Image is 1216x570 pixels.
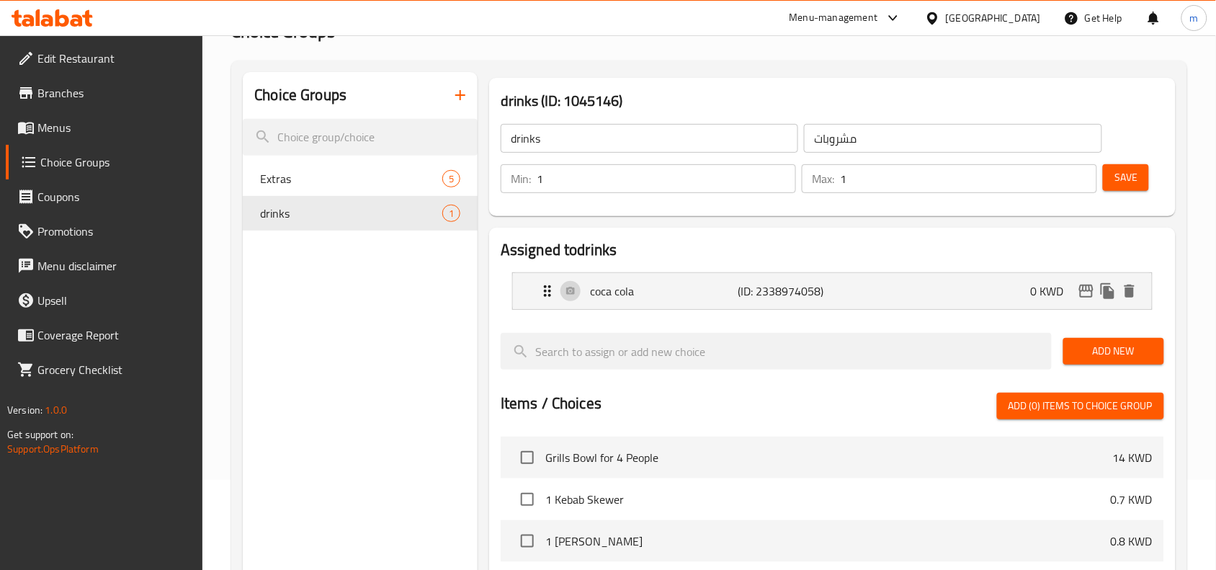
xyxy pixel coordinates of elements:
[545,533,1111,550] span: 1 [PERSON_NAME]
[1063,338,1164,365] button: Add New
[1190,10,1199,26] span: m
[946,10,1041,26] div: [GEOGRAPHIC_DATA]
[37,361,192,378] span: Grocery Checklist
[37,292,192,309] span: Upsell
[1103,164,1149,191] button: Save
[6,179,203,214] a: Coupons
[501,239,1164,261] h2: Assigned to drinks
[1075,342,1153,360] span: Add New
[1111,491,1153,508] p: 0.7 KWD
[6,318,203,352] a: Coverage Report
[243,196,478,231] div: drinks1
[545,491,1111,508] span: 1 Kebab Skewer
[6,110,203,145] a: Menus
[1119,280,1140,302] button: delete
[812,170,834,187] p: Max:
[243,161,478,196] div: Extras5
[1114,169,1137,187] span: Save
[243,119,478,156] input: search
[512,526,542,556] span: Select choice
[45,401,67,419] span: 1.0.0
[1009,397,1153,415] span: Add (0) items to choice group
[511,170,531,187] p: Min:
[512,484,542,515] span: Select choice
[6,352,203,387] a: Grocery Checklist
[1076,280,1097,302] button: edit
[513,273,1152,309] div: Expand
[501,267,1164,316] li: Expand
[7,425,73,444] span: Get support on:
[37,223,192,240] span: Promotions
[545,449,1113,466] span: Grills Bowl for 4 People
[6,249,203,283] a: Menu disclaimer
[37,119,192,136] span: Menus
[738,282,836,300] p: (ID: 2338974058)
[1111,533,1153,550] p: 0.8 KWD
[37,257,192,275] span: Menu disclaimer
[443,207,460,221] span: 1
[260,170,442,187] span: Extras
[37,50,192,67] span: Edit Restaurant
[501,89,1164,112] h3: drinks (ID: 1045146)
[6,41,203,76] a: Edit Restaurant
[997,393,1164,419] button: Add (0) items to choice group
[7,401,43,419] span: Version:
[443,172,460,186] span: 5
[501,333,1052,370] input: search
[6,145,203,179] a: Choice Groups
[37,84,192,102] span: Branches
[40,153,192,171] span: Choice Groups
[1097,280,1119,302] button: duplicate
[501,393,602,414] h2: Items / Choices
[1113,449,1153,466] p: 14 KWD
[6,214,203,249] a: Promotions
[590,282,738,300] p: coca cola
[790,9,878,27] div: Menu-management
[37,188,192,205] span: Coupons
[512,442,542,473] span: Select choice
[37,326,192,344] span: Coverage Report
[1031,282,1076,300] p: 0 KWD
[6,76,203,110] a: Branches
[254,84,347,106] h2: Choice Groups
[260,205,442,222] span: drinks
[6,283,203,318] a: Upsell
[7,440,99,458] a: Support.OpsPlatform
